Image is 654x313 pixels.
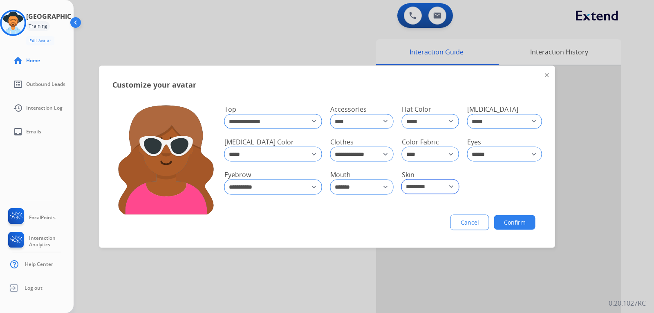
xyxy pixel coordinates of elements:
[26,36,54,45] button: Edit Avatar
[330,170,351,179] span: Mouth
[224,104,236,113] span: Top
[224,137,294,146] span: [MEDICAL_DATA] Color
[609,298,646,308] p: 0.20.1027RC
[545,73,549,77] img: close-button
[26,105,63,111] span: Interaction Log
[7,232,74,251] a: Interaction Analytics
[26,57,40,64] span: Home
[467,137,481,146] span: Eyes
[29,214,56,221] span: FocalPoints
[13,79,23,89] mat-icon: list_alt
[2,11,25,34] img: avatar
[13,56,23,65] mat-icon: home
[112,79,196,90] span: Customize your avatar
[402,104,431,113] span: Hat Color
[330,137,354,146] span: Clothes
[25,261,53,268] span: Help Center
[26,21,50,31] div: Training
[467,104,518,113] span: [MEDICAL_DATA]
[29,235,74,248] span: Interaction Analytics
[330,104,367,113] span: Accessories
[26,11,94,21] h3: [GEOGRAPHIC_DATA]
[7,208,56,227] a: FocalPoints
[13,127,23,137] mat-icon: inbox
[224,170,251,179] span: Eyebrow
[494,215,535,230] button: Confirm
[25,285,43,291] span: Log out
[13,103,23,113] mat-icon: history
[26,81,65,88] span: Outbound Leads
[26,128,41,135] span: Emails
[402,170,414,179] span: Skin
[450,214,489,230] button: Cancel
[402,137,439,146] span: Color Fabric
